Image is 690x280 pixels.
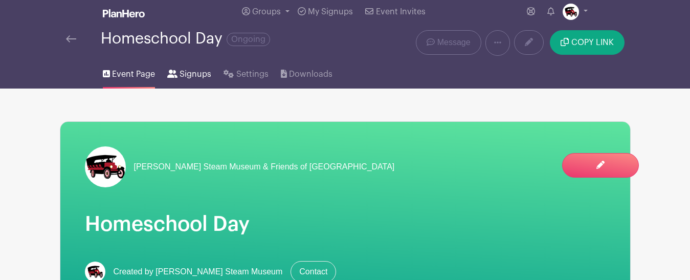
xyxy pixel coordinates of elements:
div: Homeschool Day [101,30,270,47]
span: Event Invites [376,8,426,16]
span: Ongoing [227,33,270,46]
span: My Signups [308,8,353,16]
span: Created by [PERSON_NAME] Steam Museum [114,266,283,278]
img: FINAL_LOGOS-15.jpg [85,146,126,187]
span: COPY LINK [571,38,614,47]
a: Message [416,30,481,55]
button: COPY LINK [550,30,624,55]
span: Downloads [289,68,332,80]
img: FINAL_LOGOS-15.jpg [563,4,579,20]
span: Event Page [112,68,155,80]
span: Groups [252,8,281,16]
span: Message [437,36,471,49]
a: Signups [167,56,211,89]
span: Settings [236,68,269,80]
img: back-arrow-29a5d9b10d5bd6ae65dc969a981735edf675c4d7a1fe02e03b50dbd4ba3cdb55.svg [66,35,76,42]
a: Event Page [103,56,155,89]
a: Downloads [281,56,332,89]
h1: Homeschool Day [85,212,606,236]
span: Signups [180,68,211,80]
span: [PERSON_NAME] Steam Museum & Friends of [GEOGRAPHIC_DATA] [134,161,395,173]
a: Settings [224,56,268,89]
img: logo_white-6c42ec7e38ccf1d336a20a19083b03d10ae64f83f12c07503d8b9e83406b4c7d.svg [103,9,145,17]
